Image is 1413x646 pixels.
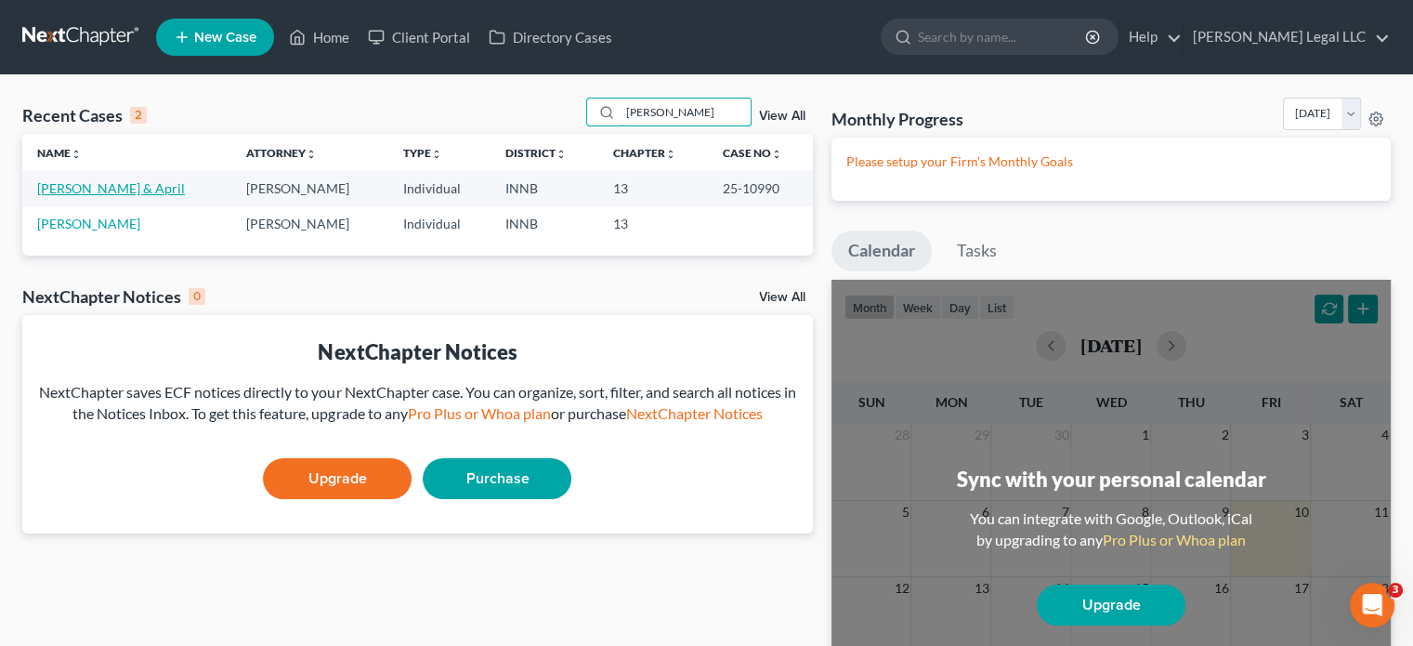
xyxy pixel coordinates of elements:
a: NextChapter Notices [625,404,762,422]
i: unfold_more [665,149,676,160]
td: 25-10990 [708,171,813,205]
td: 13 [598,206,708,241]
a: Upgrade [263,458,412,499]
i: unfold_more [771,149,782,160]
a: Typeunfold_more [403,146,442,160]
a: Tasks [940,231,1014,271]
i: unfold_more [431,149,442,160]
td: INNB [491,171,597,205]
input: Search by name... [621,99,751,125]
a: Nameunfold_more [37,146,82,160]
a: Districtunfold_more [505,146,567,160]
a: [PERSON_NAME] Legal LLC [1184,20,1390,54]
div: You can integrate with Google, Outlook, iCal by upgrading to any [962,508,1260,551]
div: 2 [130,107,147,124]
a: Home [280,20,359,54]
a: View All [759,291,805,304]
iframe: Intercom live chat [1350,583,1394,627]
div: Sync with your personal calendar [956,465,1265,494]
i: unfold_more [306,149,317,160]
a: Pro Plus or Whoa plan [1103,531,1246,548]
i: unfold_more [71,149,82,160]
a: Chapterunfold_more [613,146,676,160]
div: Recent Cases [22,104,147,126]
div: NextChapter saves ECF notices directly to your NextChapter case. You can organize, sort, filter, ... [37,382,798,425]
td: [PERSON_NAME] [231,206,388,241]
span: New Case [194,31,256,45]
a: Client Portal [359,20,479,54]
td: Individual [388,206,491,241]
i: unfold_more [556,149,567,160]
td: Individual [388,171,491,205]
h3: Monthly Progress [831,108,963,130]
a: Upgrade [1037,585,1185,626]
div: NextChapter Notices [37,337,798,366]
a: View All [759,110,805,123]
div: NextChapter Notices [22,285,205,308]
a: Purchase [423,458,571,499]
a: Directory Cases [479,20,621,54]
a: [PERSON_NAME] [37,216,140,231]
a: Help [1119,20,1182,54]
span: 3 [1388,583,1403,598]
a: [PERSON_NAME] & April [37,180,185,196]
td: INNB [491,206,597,241]
a: Calendar [831,231,932,271]
a: Case Nounfold_more [723,146,782,160]
div: 0 [189,288,205,305]
td: 13 [598,171,708,205]
a: Attorneyunfold_more [246,146,317,160]
p: Please setup your Firm's Monthly Goals [846,152,1376,171]
input: Search by name... [918,20,1088,54]
td: [PERSON_NAME] [231,171,388,205]
a: Pro Plus or Whoa plan [407,404,550,422]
